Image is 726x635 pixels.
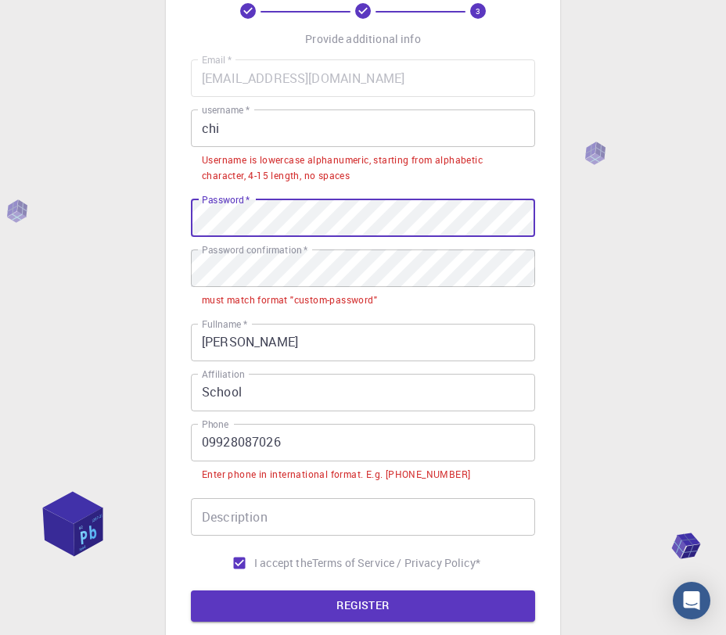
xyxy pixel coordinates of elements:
label: Email [202,53,232,66]
label: Phone [202,418,228,431]
label: Password [202,193,250,206]
div: Enter phone in international format. E.g. [PHONE_NUMBER] [202,467,470,483]
span: I accept the [254,555,312,571]
button: REGISTER [191,590,535,622]
div: must match format "custom-password" [202,292,377,308]
a: Terms of Service / Privacy Policy* [312,555,480,571]
p: Provide additional info [305,31,420,47]
text: 3 [476,5,480,16]
label: username [202,103,250,117]
p: Terms of Service / Privacy Policy * [312,555,480,571]
div: Username is lowercase alphanumeric, starting from alphabetic character, 4-15 length, no spaces [202,152,524,184]
label: Affiliation [202,368,244,381]
label: Fullname [202,317,247,331]
div: Open Intercom Messenger [673,582,710,619]
label: Password confirmation [202,243,307,257]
